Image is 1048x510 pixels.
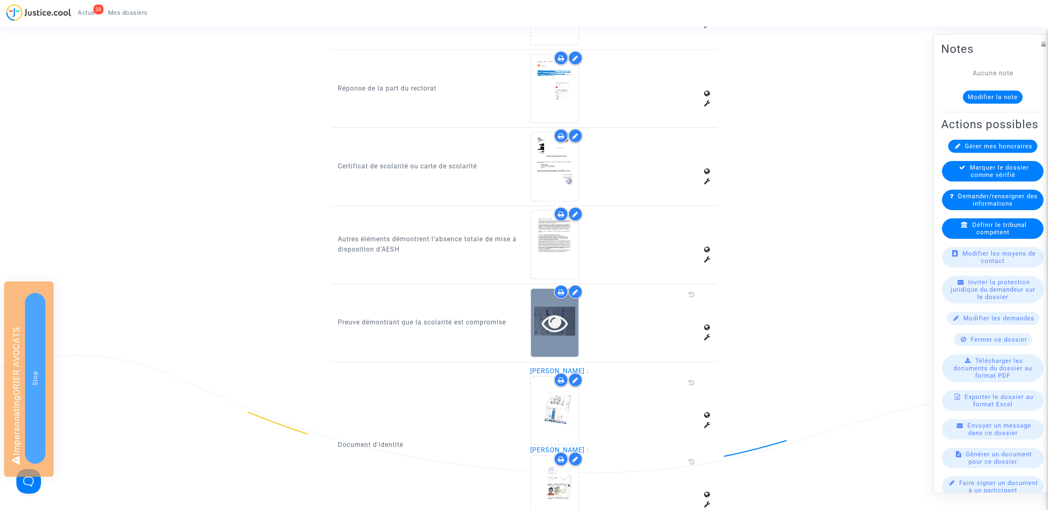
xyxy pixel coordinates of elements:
div: Impersonating [4,281,54,477]
span: Inviter la protection juridique du demandeur sur le dossier [951,278,1035,300]
span: Télécharger les documents du dossier au format PDF [953,357,1032,379]
span: Envoyer un message dans ce dossier [967,422,1031,436]
span: Demander/renseigner des informations [958,192,1038,207]
p: Autres éléments démontrent l’absence totale de mise à disposition d’AESH [338,234,518,254]
h2: Notes [941,41,1044,56]
p: Réponse de la part du rectorat [338,83,518,93]
button: Modifier la note [963,90,1023,103]
div: Aucune note [953,68,1032,78]
span: Marquer le dossier comme vérifié [970,163,1029,178]
span: Exporter le dossier au format Excel [964,393,1033,408]
span: Mes dossiers [108,9,148,16]
span: Stop [32,371,39,385]
span: [PERSON_NAME] : [530,367,589,375]
span: Définir le tribunal compétent [972,221,1027,236]
h2: Actions possibles [941,117,1044,131]
span: Fermer ce dossier [971,335,1027,343]
a: Mes dossiers [102,7,154,19]
div: 28 [93,5,104,14]
button: Stop [25,293,45,464]
p: Preuve démontrant que la scolarité est compromise [338,317,518,327]
span: Modifier les demandes [963,314,1034,322]
span: Modifier les moyens de contact [962,249,1036,264]
span: Gérer mes honoraires [965,142,1032,150]
iframe: Help Scout Beacon - Open [16,469,41,494]
span: [PERSON_NAME] : [530,446,589,454]
span: Actus [78,9,95,16]
a: 28Actus [71,7,102,19]
span: Faire signer un document à un participant [959,479,1038,494]
p: Document d'identité [338,440,518,450]
span: Générer un document pour ce dossier [966,450,1032,465]
img: jc-logo.svg [6,4,71,21]
p: Certificat de scolarité ou carte de scolarité [338,161,518,171]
